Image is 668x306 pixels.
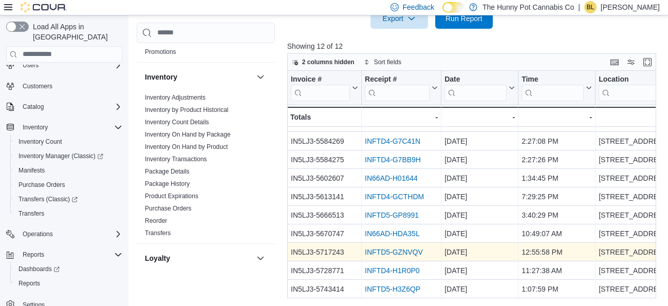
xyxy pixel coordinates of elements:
a: Dashboards [14,263,64,275]
span: BL [587,1,595,13]
span: Inventory Count [18,138,62,146]
span: Inventory On Hand by Package [145,130,231,139]
a: INFTD4-G7BB9H [365,156,421,164]
div: Time [522,74,584,84]
button: Catalog [2,100,126,114]
span: Dashboards [18,265,60,273]
div: IN5LJ3-5602607 [291,172,358,184]
p: Showing 12 of 12 [287,41,660,51]
div: [DATE] [444,117,515,129]
span: Customers [18,80,122,92]
button: Reports [10,276,126,291]
a: Customers [18,80,57,92]
div: IN5LJ3-5584269 [291,135,358,147]
span: Export [377,8,422,29]
button: Export [370,8,428,29]
span: Operations [18,228,122,240]
a: Inventory Count Details [145,119,209,126]
div: 2:27:08 PM [522,135,592,147]
div: IN5LJ3-5584129 [291,117,358,129]
div: Date [444,74,507,101]
span: Inventory [18,121,122,133]
span: Run Report [446,13,483,24]
span: Inventory [23,123,48,131]
span: Inventory Manager (Classic) [14,150,122,162]
h3: Loyalty [145,253,170,263]
div: IN5LJ3-5670747 [291,227,358,240]
button: Keyboard shortcuts [608,56,621,68]
a: INFTD4-GCTHDM [365,193,424,201]
div: Branden Lalonde [584,1,597,13]
span: Reorder [145,217,167,225]
span: Users [23,61,39,69]
div: IN5LJ3-5613141 [291,190,358,203]
button: Inventory Count [10,135,126,149]
span: Transfers (Classic) [14,193,122,205]
span: 2 columns hidden [302,58,355,66]
p: The Hunny Pot Cannabis Co [483,1,574,13]
a: Product Expirations [145,193,198,200]
div: IN5LJ3-5717243 [291,246,358,258]
div: [DATE] [444,264,515,277]
a: Transfers [145,229,171,237]
button: Users [2,58,126,72]
span: Reports [23,251,44,259]
a: Inventory Manager (Classic) [10,149,126,163]
span: Inventory Count Details [145,118,209,126]
button: Operations [2,227,126,241]
button: Invoice # [291,74,358,101]
span: Customers [23,82,52,90]
a: Inventory Adjustments [145,94,206,101]
span: Transfers [145,229,171,237]
button: Display options [625,56,637,68]
input: Dark Mode [442,2,464,13]
a: Transfers (Classic) [10,192,126,206]
a: Reorder [145,217,167,224]
div: [DATE] [444,227,515,240]
button: Inventory [18,121,52,133]
span: Reports [18,248,122,261]
div: [DATE] [444,154,515,166]
span: Product Expirations [145,192,198,200]
div: IN5LJ3-5584275 [291,154,358,166]
span: Catalog [18,101,122,113]
button: Loyalty [145,253,252,263]
div: 2:27:26 PM [522,154,592,166]
div: Time [522,74,584,101]
a: Promotions [145,48,176,55]
button: Run Report [435,8,493,29]
a: Inventory Transactions [145,156,207,163]
a: INFTD4-H1R0P0 [365,266,420,275]
div: 1:34:45 PM [522,172,592,184]
button: Reports [18,248,48,261]
button: Catalog [18,101,48,113]
span: Purchase Orders [14,179,122,191]
div: Totals [290,111,358,123]
a: IN66AD-H01644 [365,174,418,182]
span: Package History [145,180,190,188]
button: Transfers [10,206,126,221]
h3: Inventory [145,72,177,82]
a: Inventory On Hand by Product [145,143,228,150]
button: Sort fields [360,56,405,68]
span: Manifests [14,164,122,177]
div: IN5LJ3-5666513 [291,209,358,221]
div: - [522,111,592,123]
span: Purchase Orders [18,181,65,189]
span: Dashboards [14,263,122,275]
a: Reports [14,277,44,290]
button: 2 columns hidden [288,56,359,68]
a: Package Details [145,168,190,175]
div: [DATE] [444,172,515,184]
a: Transfers (Classic) [14,193,82,205]
a: Dashboards [10,262,126,276]
button: Manifests [10,163,126,178]
span: Inventory Manager (Classic) [18,152,103,160]
span: Operations [23,230,53,238]
button: Inventory [145,72,252,82]
span: Transfers [14,207,122,220]
button: Users [18,59,43,71]
div: 3:40:29 PM [522,209,592,221]
span: Sort fields [374,58,401,66]
button: Receipt # [365,74,438,101]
